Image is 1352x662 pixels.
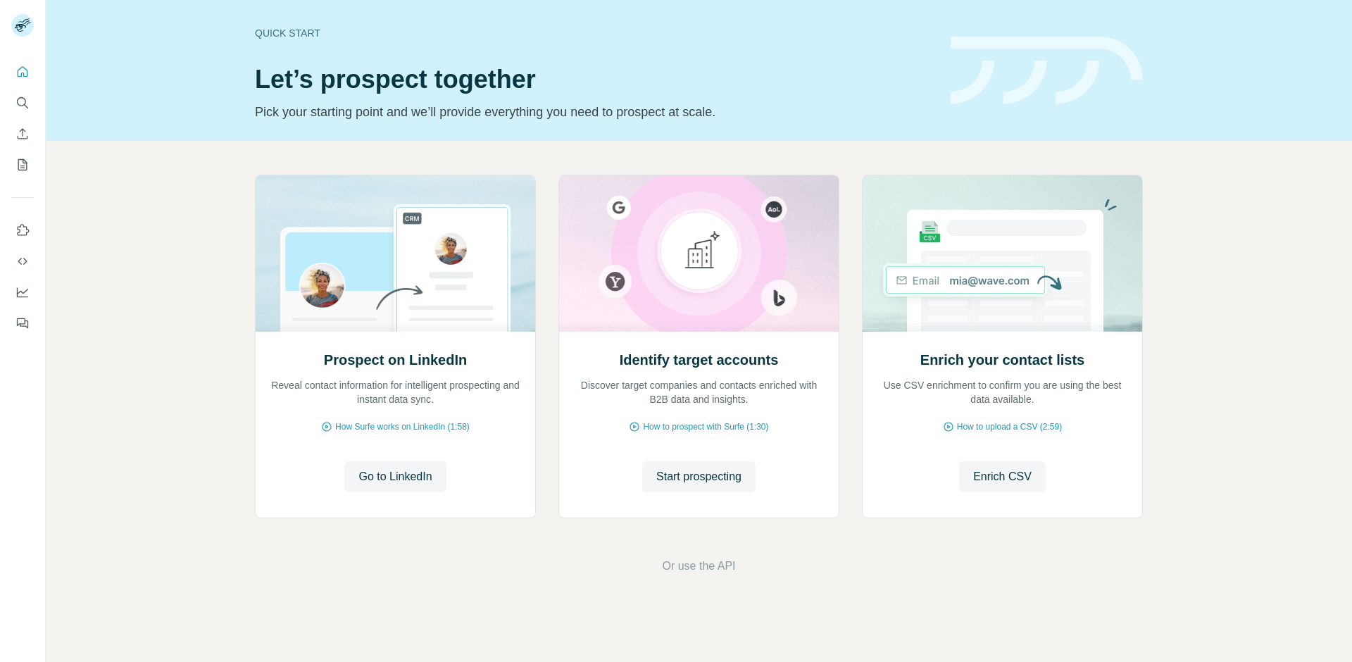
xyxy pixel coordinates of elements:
[656,468,741,485] span: Start prospecting
[877,378,1128,406] p: Use CSV enrichment to confirm you are using the best data available.
[11,59,34,85] button: Quick start
[11,152,34,177] button: My lists
[255,175,536,332] img: Prospect on LinkedIn
[973,468,1032,485] span: Enrich CSV
[558,175,839,332] img: Identify target accounts
[11,311,34,336] button: Feedback
[255,26,934,40] div: Quick start
[11,218,34,243] button: Use Surfe on LinkedIn
[344,461,446,492] button: Go to LinkedIn
[620,350,779,370] h2: Identify target accounts
[255,65,934,94] h1: Let’s prospect together
[862,175,1143,332] img: Enrich your contact lists
[959,461,1046,492] button: Enrich CSV
[358,468,432,485] span: Go to LinkedIn
[642,461,756,492] button: Start prospecting
[255,102,934,122] p: Pick your starting point and we’ll provide everything you need to prospect at scale.
[11,249,34,274] button: Use Surfe API
[324,350,467,370] h2: Prospect on LinkedIn
[573,378,825,406] p: Discover target companies and contacts enriched with B2B data and insights.
[920,350,1084,370] h2: Enrich your contact lists
[11,280,34,305] button: Dashboard
[11,90,34,115] button: Search
[957,420,1062,433] span: How to upload a CSV (2:59)
[11,121,34,146] button: Enrich CSV
[270,378,521,406] p: Reveal contact information for intelligent prospecting and instant data sync.
[951,37,1143,105] img: banner
[662,558,735,575] button: Or use the API
[643,420,768,433] span: How to prospect with Surfe (1:30)
[335,420,470,433] span: How Surfe works on LinkedIn (1:58)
